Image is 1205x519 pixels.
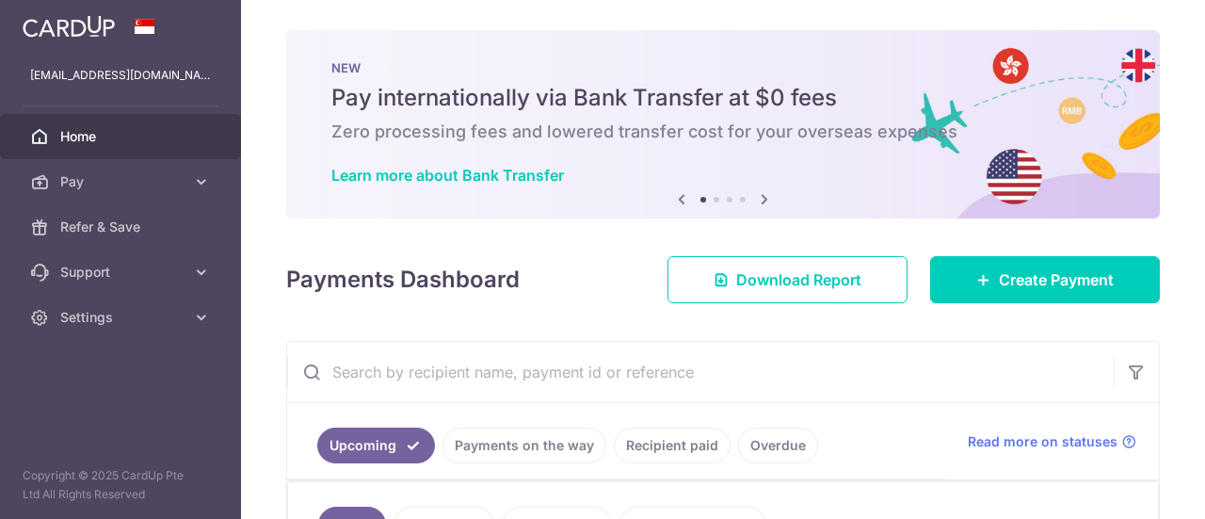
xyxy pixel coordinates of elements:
[60,172,185,191] span: Pay
[331,121,1115,143] h6: Zero processing fees and lowered transfer cost for your overseas expenses
[30,66,211,85] p: [EMAIL_ADDRESS][DOMAIN_NAME]
[738,428,818,463] a: Overdue
[286,30,1160,219] img: Bank transfer banner
[968,432,1136,451] a: Read more on statuses
[60,127,185,146] span: Home
[331,166,564,185] a: Learn more about Bank Transfer
[667,256,908,303] a: Download Report
[60,218,185,236] span: Refer & Save
[287,342,1114,402] input: Search by recipient name, payment id or reference
[968,432,1117,451] span: Read more on statuses
[317,428,435,463] a: Upcoming
[286,263,520,297] h4: Payments Dashboard
[60,308,185,327] span: Settings
[60,263,185,282] span: Support
[442,428,606,463] a: Payments on the way
[331,83,1115,113] h5: Pay internationally via Bank Transfer at $0 fees
[930,256,1160,303] a: Create Payment
[23,15,115,38] img: CardUp
[614,428,731,463] a: Recipient paid
[736,268,861,291] span: Download Report
[331,60,1115,75] p: NEW
[999,268,1114,291] span: Create Payment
